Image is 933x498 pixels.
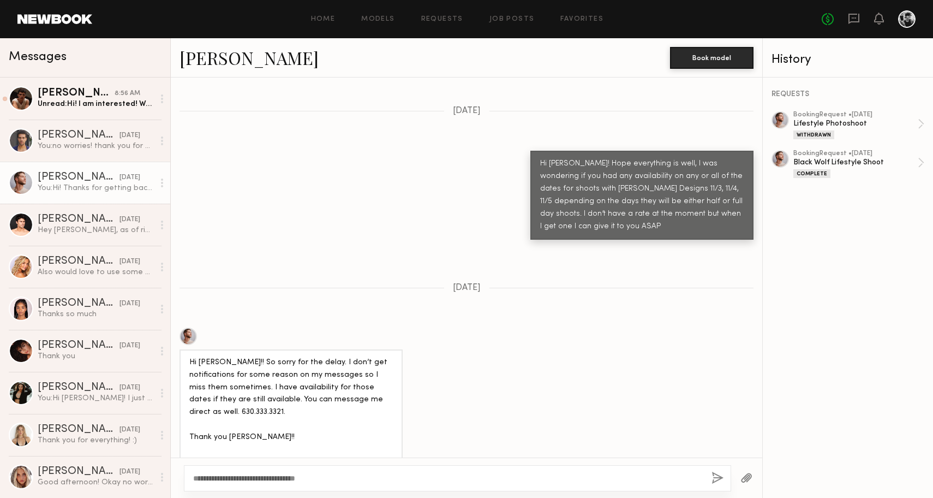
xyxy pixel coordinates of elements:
div: [DATE] [119,215,140,225]
div: Thank you for everything! :) [38,435,154,446]
div: Lifestyle Photoshoot [793,118,918,129]
div: [PERSON_NAME] [38,130,119,141]
div: Good afternoon! Okay no worries thank you so much for letting me know! I would love to work toget... [38,477,154,488]
div: [PERSON_NAME] [38,214,119,225]
div: [DATE] [119,257,140,267]
div: [PERSON_NAME] [38,298,119,309]
div: [DATE] [119,383,140,393]
div: [PERSON_NAME] [38,340,119,351]
a: bookingRequest •[DATE]Lifestyle PhotoshootWithdrawn [793,111,924,139]
div: booking Request • [DATE] [793,111,918,118]
div: You: Hi! Thanks for getting back to me! Ill be sending this over to the client and ill get back t... [38,183,154,193]
div: [PERSON_NAME] [38,466,119,477]
div: Hi [PERSON_NAME]!! So sorry for the delay. I don’t get notifications for some reason on my messag... [189,357,393,470]
div: Withdrawn [793,131,834,139]
a: Home [311,16,336,23]
div: Also would love to use some of your images in my portfolio whenever they’re done if that’s okay❤️ [38,267,154,277]
a: bookingRequest •[DATE]Black Wolf Lifestyle ShootComplete [793,150,924,178]
button: Book model [670,47,753,69]
div: [DATE] [119,131,140,141]
div: Thanks so much [38,309,154,319]
a: [PERSON_NAME] [180,46,319,69]
div: Complete [793,169,830,178]
div: Hi [PERSON_NAME]! Hope everything is well, I was wondering if you had any availability on any or ... [540,158,744,233]
div: Black Wolf Lifestyle Shoot [793,157,918,168]
a: Job Posts [489,16,535,23]
div: [PERSON_NAME] [38,256,119,267]
div: [DATE] [119,425,140,435]
a: Favorites [560,16,603,23]
div: [DATE] [119,173,140,183]
span: [DATE] [453,283,481,293]
a: Book model [670,52,753,62]
span: [DATE] [453,106,481,116]
div: Thank you [38,351,154,361]
div: Unread: Hi! I am interested! Would we be able to do $450 and then 50 for gas? [38,99,154,109]
div: Hey [PERSON_NAME], as of right now I’m available all 3 of those dates. Looking forward to hearing... [38,225,154,235]
div: [DATE] [119,341,140,351]
div: History [771,54,924,66]
div: [PERSON_NAME] [38,172,119,183]
div: [PERSON_NAME] [38,424,119,435]
a: Models [361,16,394,23]
div: REQUESTS [771,91,924,98]
div: [PERSON_NAME] [38,88,115,99]
a: Requests [421,16,463,23]
div: 8:56 AM [115,88,140,99]
div: [DATE] [119,299,140,309]
div: You: no worries! thank you for getting back to me! [38,141,154,151]
div: [PERSON_NAME] [38,382,119,393]
div: You: Hi [PERSON_NAME]! I just wanted to follow up and see if you were interested? Thank you! [38,393,154,404]
span: Messages [9,51,67,63]
div: booking Request • [DATE] [793,150,918,157]
div: [DATE] [119,467,140,477]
